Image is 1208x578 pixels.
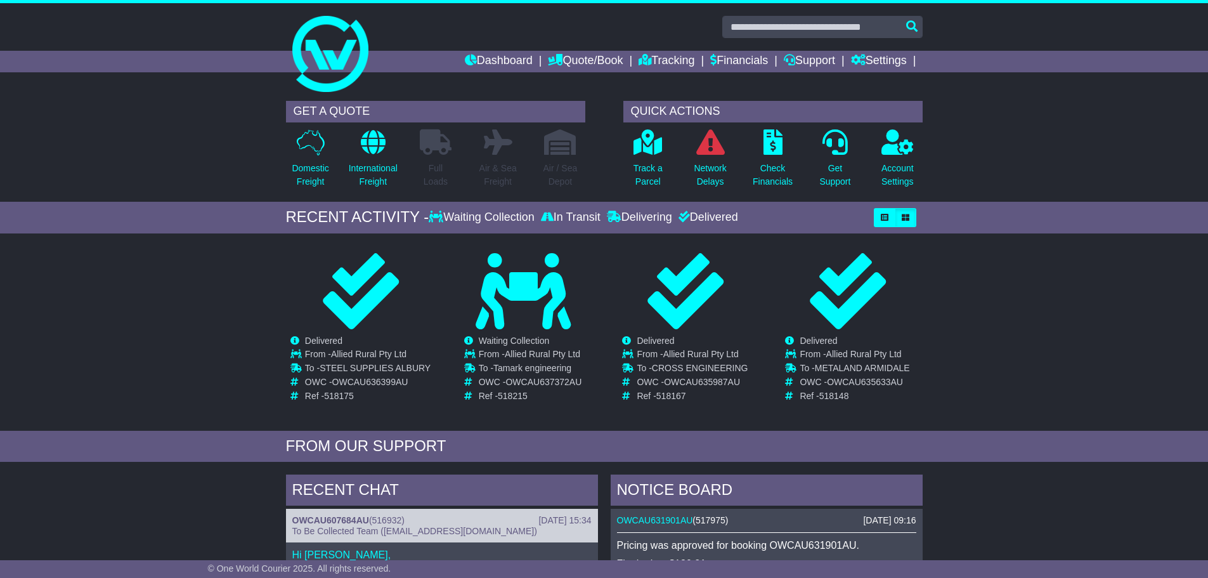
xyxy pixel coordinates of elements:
[694,162,726,188] p: Network Delays
[292,162,328,188] p: Domestic Freight
[800,377,909,391] td: OWC -
[479,162,517,188] p: Air & Sea Freight
[208,563,391,574] span: © One World Courier 2025. All rights reserved.
[286,208,429,227] div: RECENT ACTIVITY -
[604,211,675,225] div: Delivering
[710,51,768,72] a: Financials
[292,526,537,536] span: To Be Collected Team ([EMAIL_ADDRESS][DOMAIN_NAME])
[429,211,537,225] div: Waiting Collection
[479,363,582,377] td: To -
[639,51,694,72] a: Tracking
[652,363,748,373] span: CROSS ENGINEERING
[479,377,582,391] td: OWC -
[800,349,909,363] td: From -
[479,336,550,346] span: Waiting Collection
[611,475,923,509] div: NOTICE BOARD
[753,162,793,188] p: Check Financials
[331,349,406,359] span: Allied Rural Pty Ltd
[819,162,850,188] p: Get Support
[538,515,591,526] div: [DATE] 15:34
[305,363,431,377] td: To -
[863,515,916,526] div: [DATE] 09:16
[637,349,748,363] td: From -
[637,377,748,391] td: OWC -
[752,129,793,195] a: CheckFinancials
[332,377,408,387] span: OWCAU636399AU
[633,129,663,195] a: Track aParcel
[420,162,451,188] p: Full Loads
[664,377,740,387] span: OWCAU635987AU
[286,475,598,509] div: RECENT CHAT
[292,515,592,526] div: ( )
[784,51,835,72] a: Support
[292,515,369,525] a: OWCAU607684AU
[543,162,578,188] p: Air / Sea Depot
[815,363,910,373] span: METALAND ARMIDALE
[819,129,851,195] a: GetSupport
[292,549,592,561] p: Hi [PERSON_NAME],
[637,363,748,377] td: To -
[465,51,533,72] a: Dashboard
[819,391,849,401] span: 518148
[675,211,738,225] div: Delivered
[305,349,431,363] td: From -
[286,101,585,122] div: GET A QUOTE
[623,101,923,122] div: QUICK ACTIONS
[800,336,837,346] span: Delivered
[505,349,580,359] span: Allied Rural Pty Ltd
[538,211,604,225] div: In Transit
[663,349,739,359] span: Allied Rural Pty Ltd
[800,363,909,377] td: To -
[305,377,431,391] td: OWC -
[656,391,686,401] span: 518167
[479,391,582,402] td: Ref -
[800,391,909,402] td: Ref -
[286,437,923,456] div: FROM OUR SUPPORT
[493,363,571,373] span: Tamark engineering
[291,129,329,195] a: DomesticFreight
[324,391,354,401] span: 518175
[827,377,903,387] span: OWCAU635633AU
[498,391,528,401] span: 518215
[320,363,431,373] span: STEEL SUPPLIES ALBURY
[479,349,582,363] td: From -
[617,515,693,525] a: OWCAU631901AU
[881,129,914,195] a: AccountSettings
[305,336,342,346] span: Delivered
[372,515,402,525] span: 516932
[637,391,748,402] td: Ref -
[505,377,581,387] span: OWCAU637372AU
[617,558,916,570] p: Final price: $130.21.
[305,391,431,402] td: Ref -
[637,336,674,346] span: Delivered
[851,51,907,72] a: Settings
[617,515,916,526] div: ( )
[348,129,398,195] a: InternationalFreight
[826,349,902,359] span: Allied Rural Pty Ltd
[881,162,914,188] p: Account Settings
[548,51,623,72] a: Quote/Book
[693,129,727,195] a: NetworkDelays
[633,162,663,188] p: Track a Parcel
[696,515,725,525] span: 517975
[349,162,398,188] p: International Freight
[617,539,916,551] p: Pricing was approved for booking OWCAU631901AU.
